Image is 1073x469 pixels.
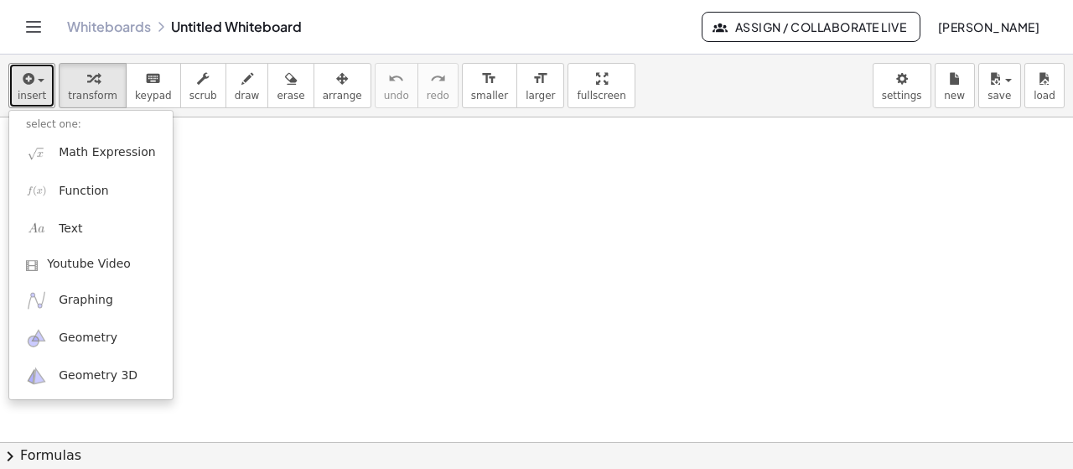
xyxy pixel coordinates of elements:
button: redoredo [417,63,459,108]
span: redo [427,90,449,102]
i: redo [430,69,446,89]
span: Geometry 3D [59,367,137,384]
img: sqrt_x.png [26,143,47,164]
img: ggb-3d.svg [26,366,47,387]
span: larger [526,90,555,102]
button: save [978,63,1021,108]
a: Youtube Video [9,248,173,281]
i: keyboard [145,69,161,89]
button: draw [225,63,269,108]
span: settings [882,90,922,102]
button: [PERSON_NAME] [924,12,1053,42]
a: Geometry 3D [9,357,173,395]
a: Whiteboards [67,18,151,35]
span: keypad [135,90,172,102]
span: smaller [471,90,508,102]
a: Geometry [9,320,173,357]
span: transform [68,90,117,102]
span: fullscreen [577,90,625,102]
a: Math Expression [9,134,173,172]
button: transform [59,63,127,108]
i: undo [388,69,404,89]
button: format_sizesmaller [462,63,517,108]
button: settings [873,63,931,108]
button: undoundo [375,63,418,108]
button: fullscreen [568,63,635,108]
button: format_sizelarger [516,63,564,108]
button: load [1024,63,1065,108]
li: select one: [9,115,173,134]
span: Geometry [59,330,117,347]
span: undo [384,90,409,102]
button: insert [8,63,55,108]
i: format_size [532,69,548,89]
a: Graphing [9,281,173,319]
img: ggb-graphing.svg [26,289,47,310]
span: load [1034,90,1055,102]
span: new [944,90,965,102]
a: Function [9,172,173,210]
span: draw [235,90,260,102]
span: save [987,90,1011,102]
span: insert [18,90,46,102]
img: Aa.png [26,218,47,239]
span: [PERSON_NAME] [937,19,1039,34]
span: erase [277,90,304,102]
button: keyboardkeypad [126,63,181,108]
button: erase [267,63,314,108]
span: Graphing [59,292,113,309]
span: scrub [189,90,217,102]
a: Text [9,210,173,248]
button: Toggle navigation [20,13,47,40]
button: scrub [180,63,226,108]
img: ggb-geometry.svg [26,328,47,349]
button: arrange [314,63,371,108]
button: Assign / Collaborate Live [702,12,920,42]
i: format_size [481,69,497,89]
span: arrange [323,90,362,102]
span: Math Expression [59,144,155,161]
span: Text [59,221,82,237]
span: Youtube Video [47,256,131,273]
img: f_x.png [26,180,47,201]
span: Function [59,183,109,200]
button: new [935,63,975,108]
span: Assign / Collaborate Live [716,19,906,34]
